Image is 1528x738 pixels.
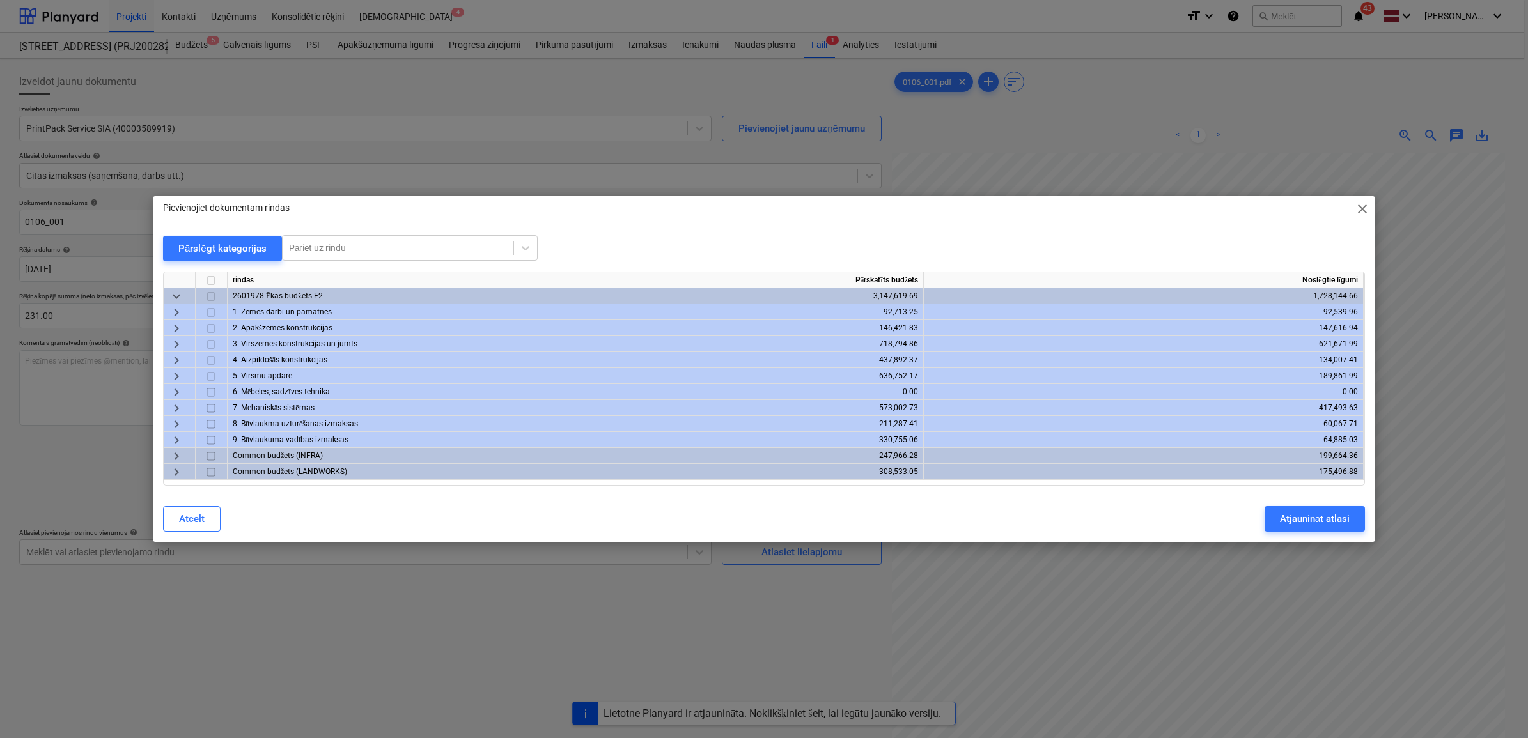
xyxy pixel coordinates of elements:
span: keyboard_arrow_right [169,305,184,320]
div: 3,147,619.69 [488,288,918,304]
button: Atjaunināt atlasi [1265,506,1365,532]
span: Common budžets (LANDWORKS) [233,467,347,476]
span: 5- Virsmu apdare [233,371,292,380]
button: Pārslēgt kategorijas [163,236,282,261]
div: 718,794.86 [488,336,918,352]
div: 0.00 [929,384,1358,400]
span: keyboard_arrow_right [169,401,184,416]
span: keyboard_arrow_right [169,321,184,336]
div: 211,287.41 [488,416,918,432]
div: 636,752.17 [488,368,918,384]
div: 0.00 [488,384,918,400]
div: 247,966.28 [488,448,918,464]
div: Pārskatīts budžets [483,272,924,288]
span: 2601978 Ēkas budžets E2 [233,291,323,300]
div: 60,067.71 [929,416,1358,432]
div: 64,885.03 [929,432,1358,448]
span: keyboard_arrow_right [169,465,184,480]
span: keyboard_arrow_right [169,353,184,368]
div: Pārslēgt kategorijas [178,240,267,257]
div: 573,002.73 [488,400,918,416]
span: 7- Mehaniskās sistēmas [233,403,315,412]
div: 308,533.05 [488,464,918,480]
div: 146,421.83 [488,320,918,336]
span: keyboard_arrow_down [169,289,184,304]
span: 8- Būvlaukma uzturēšanas izmaksas [233,419,358,428]
div: 417,493.63 [929,400,1358,416]
div: 92,713.25 [488,304,918,320]
div: 330,755.06 [488,432,918,448]
span: keyboard_arrow_right [169,369,184,384]
div: 1,728,144.66 [929,288,1358,304]
span: 1- Zemes darbi un pamatnes [233,307,332,316]
div: 621,671.99 [929,336,1358,352]
span: keyboard_arrow_right [169,417,184,432]
span: keyboard_arrow_right [169,433,184,448]
span: keyboard_arrow_right [169,449,184,464]
span: Common budžets (INFRA) [233,451,323,460]
div: 437,892.37 [488,352,918,368]
span: 3- Virszemes konstrukcijas un jumts [233,339,357,348]
span: 9- Būvlaukuma vadības izmaksas [233,435,348,444]
div: 92,539.96 [929,304,1358,320]
div: Atjaunināt atlasi [1280,511,1350,527]
div: 189,861.99 [929,368,1358,384]
div: 147,616.94 [929,320,1358,336]
div: rindas [228,272,483,288]
span: close [1355,201,1370,217]
div: Atcelt [179,511,205,527]
span: 2- Apakšzemes konstrukcijas [233,323,332,332]
span: 4- Aizpildošās konstrukcijas [233,355,327,364]
span: keyboard_arrow_right [169,337,184,352]
span: 6- Mēbeles, sadzīves tehnika [233,387,330,396]
p: Pievienojiet dokumentam rindas [163,201,290,215]
div: 134,007.41 [929,352,1358,368]
button: Atcelt [163,506,221,532]
div: 175,496.88 [929,464,1358,480]
div: 199,664.36 [929,448,1358,464]
span: keyboard_arrow_right [169,385,184,400]
div: Noslēgtie līgumi [924,272,1364,288]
